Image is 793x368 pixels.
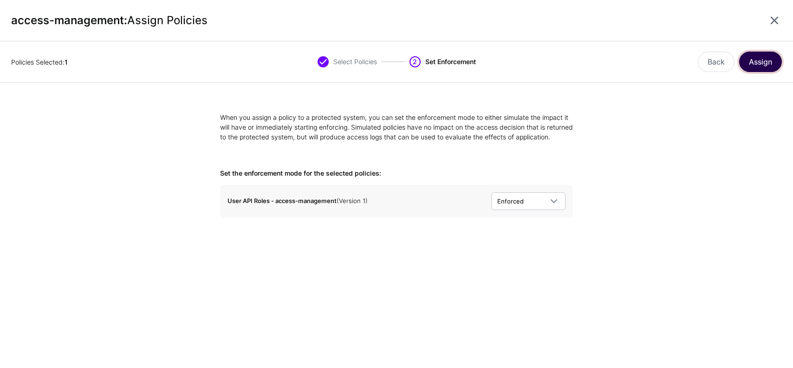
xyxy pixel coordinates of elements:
[11,14,767,27] h1: access-management:
[739,52,782,72] button: Assign
[698,52,734,72] button: Back
[227,197,480,205] h4: User API Roles - access-management
[220,170,573,177] h3: Set the enforcement mode for the selected policies:
[127,13,208,27] span: Assign Policies
[65,58,68,66] strong: 1
[409,56,421,67] span: 2
[11,57,204,67] div: Policies Selected:
[425,56,476,67] span: Set Enforcement
[333,56,377,67] span: Select Policies
[497,197,524,205] span: Enforced
[220,112,573,142] p: When you assign a policy to a protected system, you can set the enforcement mode to either simula...
[337,197,368,204] span: (Version 1)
